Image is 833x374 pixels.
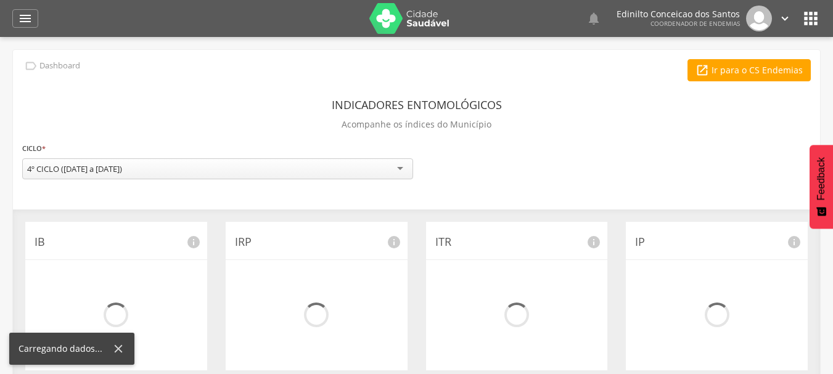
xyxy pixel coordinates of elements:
p: IB [35,234,198,250]
a:  [12,9,38,28]
p: IRP [235,234,398,250]
i: info [586,235,601,250]
a: Ir para o CS Endemias [687,59,811,81]
header: Indicadores Entomológicos [332,94,502,116]
span: Coordenador de Endemias [650,19,740,28]
i:  [801,9,821,28]
div: Carregando dados... [18,343,112,355]
a:  [586,6,601,31]
p: Edinilto Conceicao dos Santos [617,10,740,18]
i: info [387,235,401,250]
i: info [186,235,201,250]
i:  [778,12,792,25]
i:  [696,63,709,77]
p: Acompanhe os índices do Município [342,116,491,133]
i:  [586,11,601,26]
p: ITR [435,234,599,250]
i:  [18,11,33,26]
a:  [778,6,792,31]
p: IP [635,234,798,250]
div: 4º CICLO ([DATE] a [DATE]) [27,163,122,174]
button: Feedback - Mostrar pesquisa [810,145,833,229]
span: Feedback [816,157,827,200]
i: info [787,235,802,250]
p: Dashboard [39,61,80,71]
i:  [24,59,38,73]
label: Ciclo [22,142,46,155]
